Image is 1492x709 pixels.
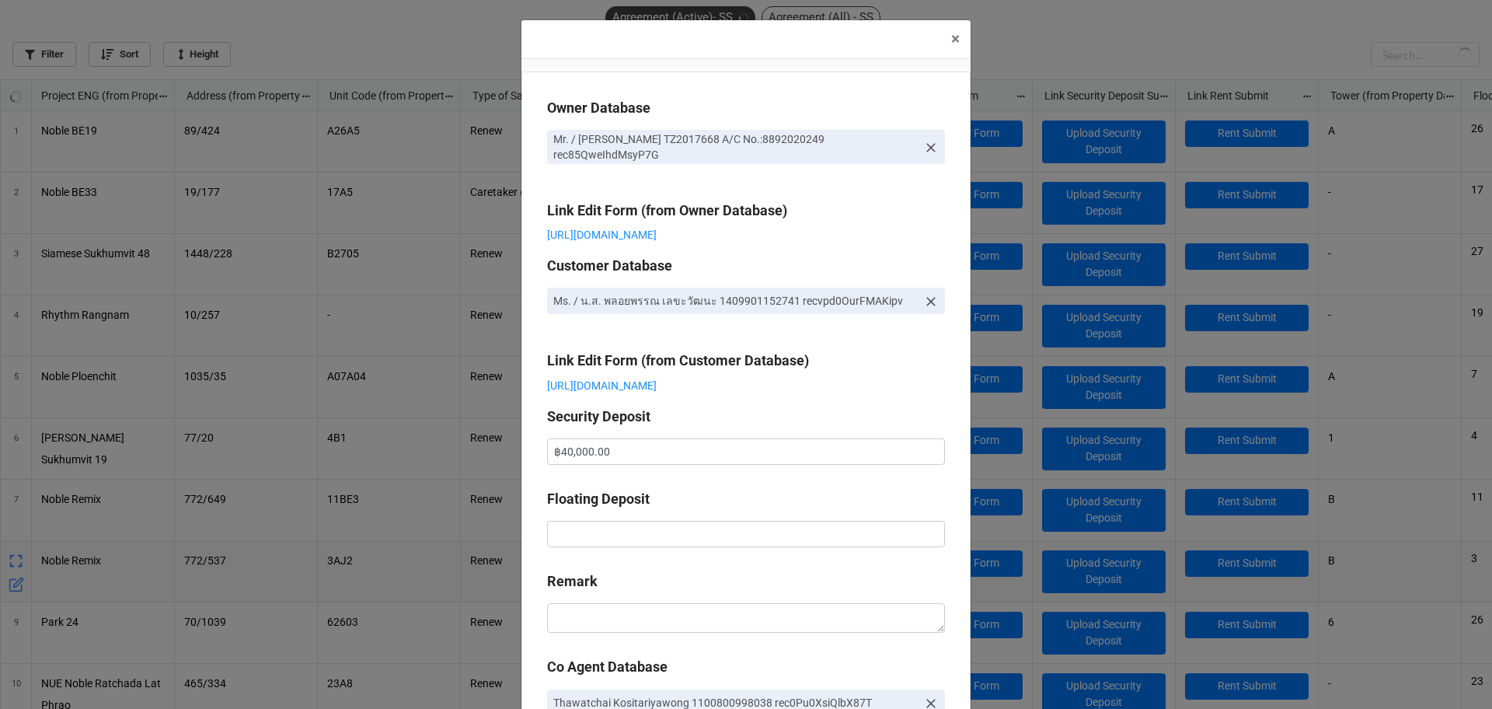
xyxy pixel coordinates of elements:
label: Co Agent Database [547,656,668,678]
a: [URL][DOMAIN_NAME] [547,379,657,392]
b: Link Edit Form (from Owner Database) [547,202,787,218]
label: Remark [547,571,598,592]
label: Owner Database [547,97,650,119]
span: × [951,30,960,48]
label: Security Deposit [547,406,650,428]
label: Customer Database [547,255,672,277]
a: [URL][DOMAIN_NAME] [547,229,657,241]
b: Link Edit Form (from Customer Database) [547,352,809,368]
label: Floating Deposit [547,488,650,510]
p: Mr. / [PERSON_NAME] TZ2017668 A/C No.:8892020249 rec85QweIhdMsyP7G [553,131,917,162]
p: Ms. / น.ส. พลอยพรรณ เลขะวัฒนะ 1409901152741 recvpd0OurFMAKipv [553,293,917,309]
